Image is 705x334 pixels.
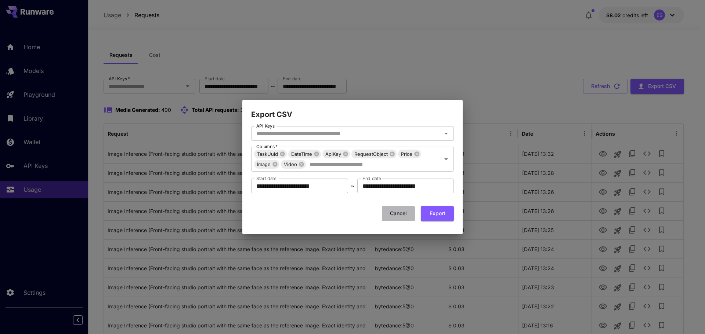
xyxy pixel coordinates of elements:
span: DateTime [288,150,315,158]
div: Image [254,160,279,169]
button: Export [421,206,454,221]
button: Open [441,128,451,139]
span: Price [398,150,415,158]
div: TaskUuid [254,150,287,158]
p: ~ [351,181,355,190]
div: RequestObject [351,150,397,158]
label: API Keys [256,123,275,129]
div: Price [398,150,421,158]
span: Video [281,160,300,169]
label: Columns [256,143,278,150]
span: RequestObject [351,150,391,158]
label: Start date [256,175,276,181]
button: Cancel [382,206,415,221]
label: End date [362,175,381,181]
span: Image [254,160,274,169]
span: ApiKey [322,150,344,158]
span: TaskUuid [254,150,281,158]
div: ApiKey [322,150,350,158]
h2: Export CSV [242,100,463,120]
div: DateTime [288,150,321,158]
div: Video [281,160,306,169]
button: Open [441,154,451,164]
